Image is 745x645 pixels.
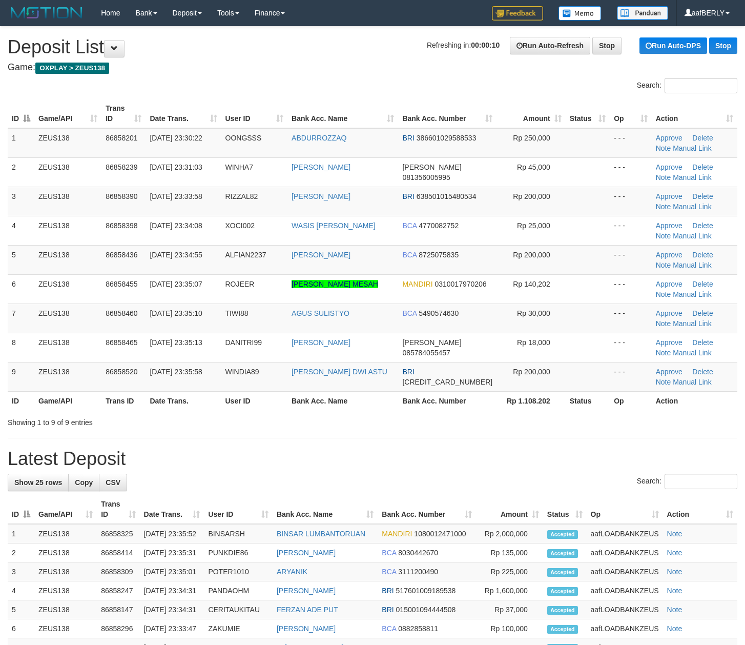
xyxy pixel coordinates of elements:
th: User ID [221,391,288,410]
span: 86858455 [106,280,137,288]
td: - - - [610,187,652,216]
span: BCA [402,309,417,317]
a: Manual Link [673,232,712,240]
a: Note [667,549,682,557]
span: Rp 200,000 [513,368,550,376]
span: [DATE] 23:35:10 [150,309,202,317]
th: Op: activate to sort column ascending [587,495,663,524]
span: ALFIAN2237 [225,251,266,259]
a: Note [656,232,671,240]
a: Delete [692,163,713,171]
a: Delete [692,134,713,142]
a: ARYANIK [277,568,307,576]
a: Manual Link [673,290,712,298]
span: Accepted [547,530,578,539]
a: [PERSON_NAME] [292,192,350,200]
th: Status [566,391,610,410]
span: Copy 3111200490 to clipboard [398,568,438,576]
td: [DATE] 23:35:31 [140,543,204,562]
td: ZAKUMIE [204,619,273,638]
a: Approve [656,134,682,142]
a: ABDURROZZAQ [292,134,346,142]
td: [DATE] 23:34:31 [140,581,204,600]
th: User ID: activate to sort column ascending [204,495,273,524]
a: Approve [656,221,682,230]
td: 4 [8,581,34,600]
a: Approve [656,368,682,376]
th: Amount: activate to sort column ascending [476,495,543,524]
a: [PERSON_NAME] [292,338,350,347]
td: ZEUS138 [34,562,97,581]
td: aafLOADBANKZEUS [587,619,663,638]
a: Manual Link [673,349,712,357]
td: 3 [8,187,34,216]
td: Rp 225,000 [476,562,543,581]
span: BCA [382,624,396,633]
span: Copy 081356005995 to clipboard [402,173,450,182]
td: ZEUS138 [34,274,101,304]
span: Refreshing in: [427,41,500,49]
a: Approve [656,309,682,317]
a: Delete [692,309,713,317]
td: 86858414 [97,543,139,562]
td: ZEUS138 [34,581,97,600]
a: WASIS [PERSON_NAME] [292,221,376,230]
td: PANDAOHM [204,581,273,600]
a: Note [667,606,682,614]
th: Bank Acc. Name: activate to sort column ascending [287,99,398,128]
a: Run Auto-Refresh [510,37,590,54]
th: Game/API: activate to sort column ascending [34,99,101,128]
td: - - - [610,128,652,158]
span: Rp 140,202 [513,280,550,288]
th: Date Trans.: activate to sort column ascending [146,99,221,128]
a: Note [656,290,671,298]
img: panduan.png [617,6,668,20]
a: Approve [656,192,682,200]
a: Note [667,568,682,576]
td: - - - [610,333,652,362]
td: 2 [8,157,34,187]
td: 86858296 [97,619,139,638]
a: Manual Link [673,319,712,328]
span: Copy 638501015480534 to clipboard [417,192,477,200]
td: 86858147 [97,600,139,619]
a: Approve [656,280,682,288]
label: Search: [637,474,737,489]
td: [DATE] 23:35:01 [140,562,204,581]
span: Copy 517601009189538 to clipboard [396,587,456,595]
span: DANITRI99 [225,338,262,347]
a: Manual Link [673,261,712,269]
td: 1 [8,524,34,543]
td: 6 [8,619,34,638]
span: [DATE] 23:34:55 [150,251,202,259]
div: Showing 1 to 9 of 9 entries [8,413,303,428]
td: ZEUS138 [34,524,97,543]
a: Note [656,378,671,386]
a: Note [667,587,682,595]
span: Rp 25,000 [517,221,550,230]
td: ZEUS138 [34,543,97,562]
th: Date Trans. [146,391,221,410]
td: [DATE] 23:34:31 [140,600,204,619]
span: Copy 5490574630 to clipboard [419,309,459,317]
a: Note [656,319,671,328]
a: [PERSON_NAME] [277,587,336,595]
span: [DATE] 23:31:03 [150,163,202,171]
th: Op [610,391,652,410]
span: 86858398 [106,221,137,230]
span: Rp 30,000 [517,309,550,317]
a: Note [656,144,671,152]
td: 4 [8,216,34,245]
span: BRI [402,368,414,376]
a: [PERSON_NAME] [277,624,336,633]
input: Search: [665,78,737,93]
td: 86858247 [97,581,139,600]
td: ZEUS138 [34,304,101,333]
a: [PERSON_NAME] MESAH [292,280,378,288]
td: BINSARSH [204,524,273,543]
a: [PERSON_NAME] [277,549,336,557]
td: [DATE] 23:33:47 [140,619,204,638]
td: - - - [610,157,652,187]
span: CSV [106,478,120,487]
td: aafLOADBANKZEUS [587,543,663,562]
